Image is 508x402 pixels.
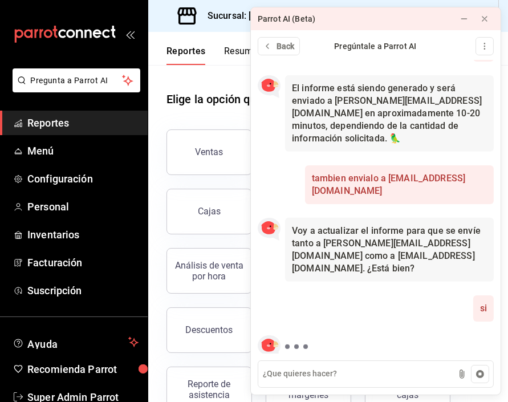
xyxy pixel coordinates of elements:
a: Pregunta a Parrot AI [8,83,140,95]
div: Reporte de asistencia [174,379,245,400]
span: tambien envialo a [EMAIL_ADDRESS][DOMAIN_NAME] [312,172,487,197]
div: Ventas [196,147,223,157]
span: Inventarios [27,227,139,242]
button: Resumen [224,46,263,65]
button: Cajas [166,189,252,234]
span: Menú [27,143,139,159]
button: Análisis de venta por hora [166,248,252,294]
div: Análisis de venta por hora [174,260,245,282]
span: Ayuda [27,335,124,349]
span: Reportes [27,115,139,131]
span: Back [277,40,295,52]
button: Pregunta a Parrot AI [13,68,140,92]
span: Recomienda Parrot [27,362,139,377]
span: Facturación [27,255,139,270]
div: Cajas [198,206,221,217]
span: Configuración [27,171,139,186]
span: Personal [27,199,139,214]
p: Voy a actualizar el informe para que se envíe tanto a [PERSON_NAME][EMAIL_ADDRESS][DOMAIN_NAME] c... [292,225,487,275]
span: Suscripción [27,283,139,298]
div: navigation tabs [166,46,263,65]
button: Reportes [166,46,206,65]
h3: Sucursal: [GEOGRAPHIC_DATA] ([PERSON_NAME]) [198,9,417,23]
div: Descuentos [186,324,233,335]
div: Parrot AI (Beta) [258,13,315,25]
span: si [480,302,487,315]
button: Back [258,37,300,55]
div: Pregúntale a Parrot AI [300,40,451,52]
button: open_drawer_menu [125,30,135,39]
span: Pregunta a Parrot AI [31,75,123,87]
h1: Elige la opción que deseas consultar [166,91,353,108]
button: Descuentos [166,307,252,353]
p: El informe está siendo generado y será enviado a [PERSON_NAME][EMAIL_ADDRESS][DOMAIN_NAME] en apr... [292,82,487,145]
button: Ventas [166,129,252,175]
